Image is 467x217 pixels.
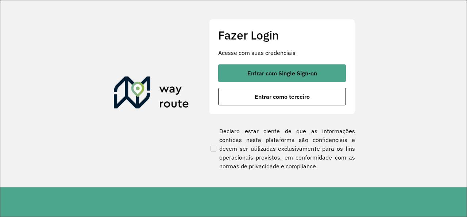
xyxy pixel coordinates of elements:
[218,48,346,57] p: Acesse com suas credenciais
[218,88,346,105] button: button
[218,28,346,42] h2: Fazer Login
[247,70,317,76] span: Entrar com Single Sign-on
[209,127,355,171] label: Declaro estar ciente de que as informações contidas nesta plataforma são confidenciais e devem se...
[114,76,189,112] img: Roteirizador AmbevTech
[255,94,310,100] span: Entrar como terceiro
[218,64,346,82] button: button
